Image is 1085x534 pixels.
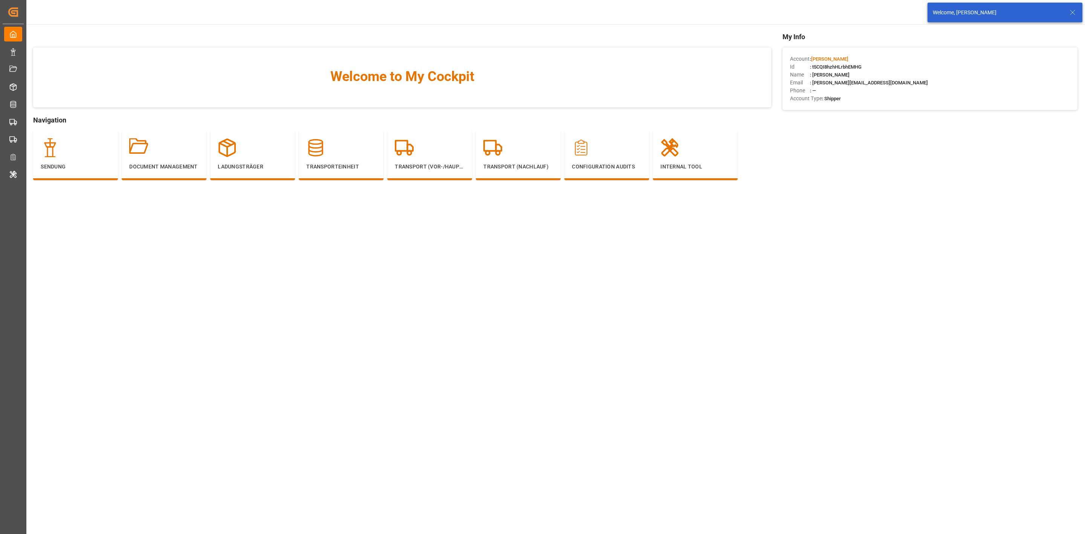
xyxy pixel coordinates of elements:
p: Transporteinheit [306,163,376,171]
div: Welcome, [PERSON_NAME] [933,9,1062,17]
p: Transport (Nachlauf) [483,163,553,171]
span: : — [810,88,816,93]
p: Ladungsträger [218,163,287,171]
span: Account Type [790,95,822,103]
span: Id [790,63,810,71]
p: Transport (Vor-/Hauptlauf) [395,163,465,171]
span: Email [790,79,810,87]
span: : [PERSON_NAME] [810,72,850,78]
p: Configuration Audits [572,163,642,171]
span: : [810,56,848,62]
span: My Info [782,32,1077,42]
span: : t5CQI8hzhHLrbhEMHG [810,64,862,70]
p: Internal Tool [660,163,730,171]
span: [PERSON_NAME] [811,56,848,62]
span: Phone [790,87,810,95]
p: Sendung [41,163,110,171]
span: Name [790,71,810,79]
span: Welcome to My Cockpit [48,66,756,87]
p: Document Management [129,163,199,171]
span: Navigation [33,115,771,125]
span: : Shipper [822,96,841,101]
span: Account [790,55,810,63]
span: : [PERSON_NAME][EMAIL_ADDRESS][DOMAIN_NAME] [810,80,928,86]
